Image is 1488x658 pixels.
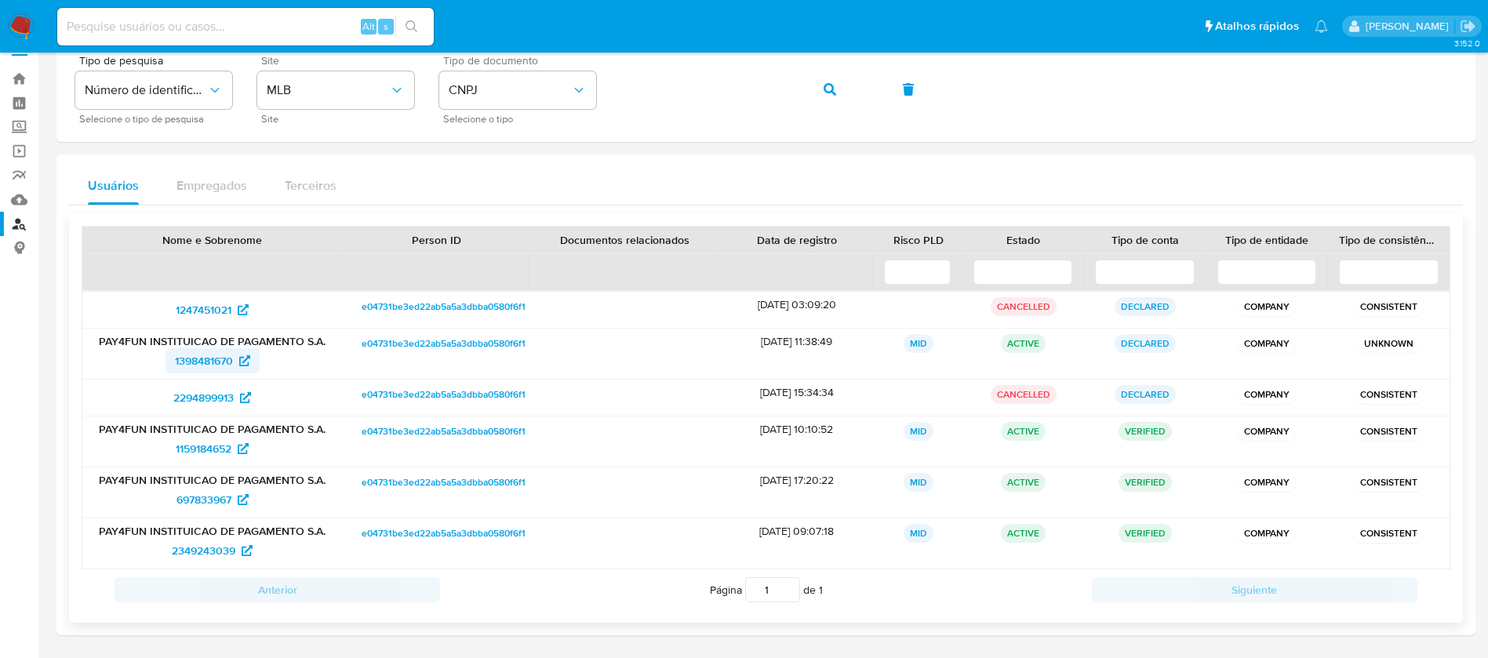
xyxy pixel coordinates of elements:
[57,16,434,37] input: Pesquise usuários ou casos...
[362,19,375,34] span: Alt
[1454,37,1480,49] span: 3.152.0
[1366,19,1454,34] p: weverton.gomes@mercadopago.com.br
[395,16,427,38] button: search-icon
[1315,20,1328,33] a: Notificações
[384,19,388,34] span: s
[1215,18,1299,35] span: Atalhos rápidos
[1460,18,1476,35] a: Sair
